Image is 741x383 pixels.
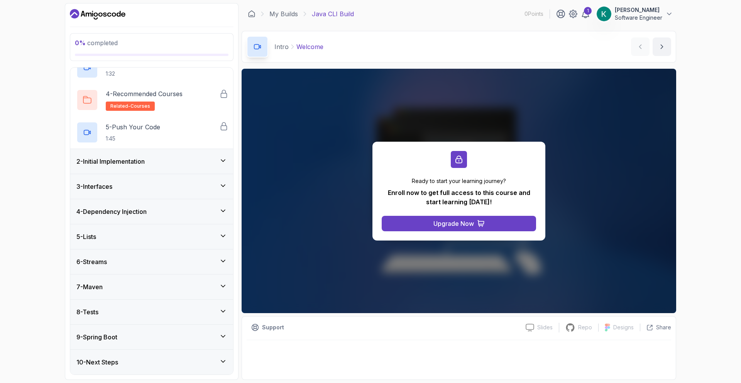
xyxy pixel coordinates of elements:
[76,207,147,216] h3: 4 - Dependency Injection
[70,275,233,299] button: 7-Maven
[382,188,536,207] p: Enroll now to get full access to this course and start learning [DATE]!
[76,57,227,78] button: 1:32
[76,122,227,143] button: 5-Push Your Code1:45
[76,307,98,317] h3: 8 - Tests
[656,324,671,331] p: Share
[433,219,474,228] div: Upgrade Now
[76,332,117,342] h3: 9 - Spring Boot
[75,39,118,47] span: completed
[70,224,233,249] button: 5-Lists
[70,325,233,349] button: 9-Spring Boot
[584,7,592,15] div: 1
[296,42,323,51] p: Welcome
[615,14,662,22] p: Software Engineer
[106,135,160,142] p: 1:45
[76,257,107,266] h3: 6 - Streams
[247,321,289,334] button: Support button
[262,324,284,331] p: Support
[76,282,103,291] h3: 7 - Maven
[110,103,150,109] span: related-courses
[70,149,233,174] button: 2-Initial Implementation
[631,37,650,56] button: previous content
[312,9,354,19] p: Java CLI Build
[640,324,671,331] button: Share
[70,300,233,324] button: 8-Tests
[596,6,673,22] button: user profile image[PERSON_NAME]Software Engineer
[524,10,543,18] p: 0 Points
[70,174,233,199] button: 3-Interfaces
[76,157,145,166] h3: 2 - Initial Implementation
[653,37,671,56] button: next content
[274,42,289,51] p: Intro
[382,177,536,185] p: Ready to start your learning journey?
[76,89,227,111] button: 4-Recommended Coursesrelated-courses
[382,216,536,231] button: Upgrade Now
[70,249,233,274] button: 6-Streams
[70,199,233,224] button: 4-Dependency Injection
[76,182,112,191] h3: 3 - Interfaces
[76,232,96,241] h3: 5 - Lists
[615,6,662,14] p: [PERSON_NAME]
[76,358,118,367] h3: 10 - Next Steps
[269,9,298,19] a: My Builds
[248,10,255,18] a: Dashboard
[106,89,183,98] p: 4 - Recommended Courses
[578,324,592,331] p: Repo
[75,39,86,47] span: 0 %
[70,8,125,20] a: Dashboard
[597,7,611,21] img: user profile image
[613,324,634,331] p: Designs
[581,9,590,19] a: 1
[70,350,233,375] button: 10-Next Steps
[106,70,196,78] p: 1:32
[106,122,160,132] p: 5 - Push Your Code
[537,324,553,331] p: Slides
